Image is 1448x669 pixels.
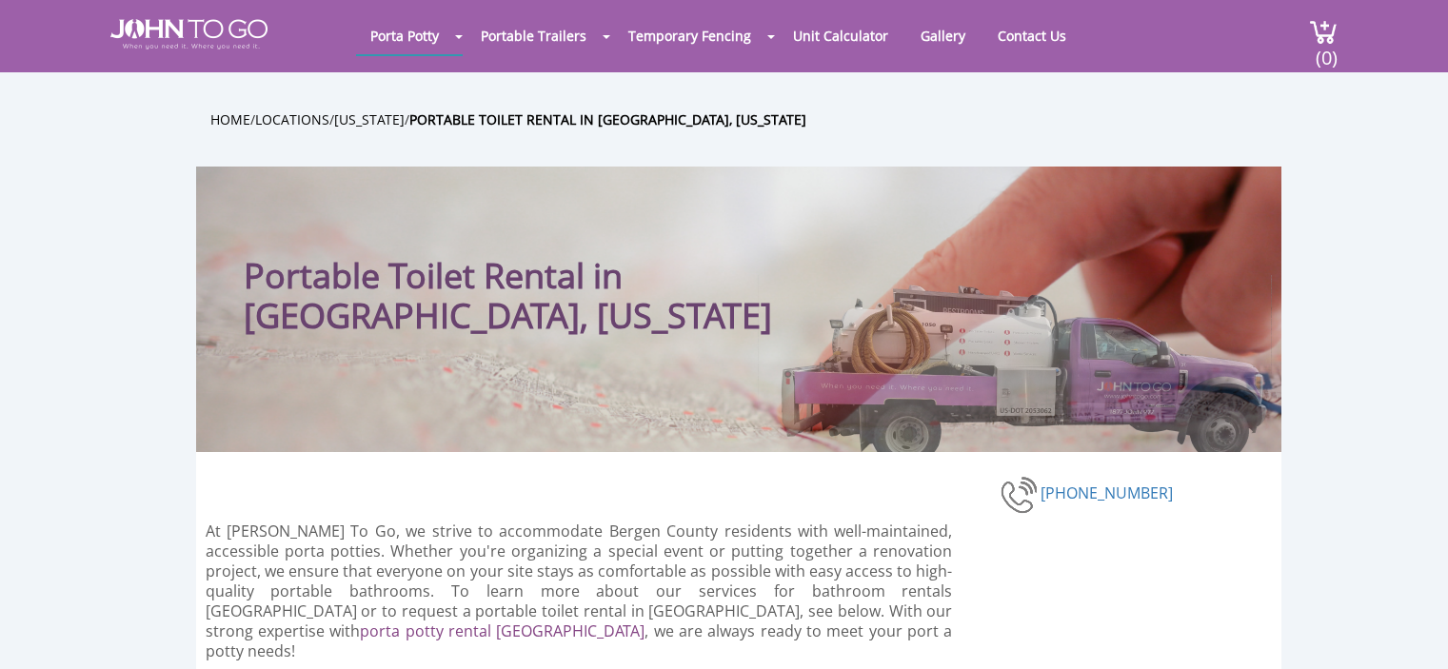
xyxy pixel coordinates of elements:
img: phone-number [1001,474,1041,516]
span: (0) [1315,30,1338,70]
button: Live Chat [1372,593,1448,669]
a: Temporary Fencing [614,17,765,54]
a: Unit Calculator [779,17,903,54]
ul: / / / [210,108,1296,130]
img: Truck [758,275,1272,452]
a: Home [210,110,250,128]
p: At [PERSON_NAME] To Go, we strive to accommodate Bergen County residents with well-maintained, ac... [206,521,953,661]
img: cart a [1309,19,1338,45]
a: Porta Potty [356,17,453,54]
a: porta potty rental [GEOGRAPHIC_DATA] [360,620,645,641]
a: [US_STATE] [334,110,405,128]
a: Portable toilet rental in [GEOGRAPHIC_DATA], [US_STATE] [409,110,806,128]
img: JOHN to go [110,19,268,49]
a: Portable Trailers [466,17,601,54]
a: Locations [255,110,329,128]
a: Contact Us [983,17,1081,54]
a: Gallery [906,17,980,54]
a: [PHONE_NUMBER] [1041,482,1173,502]
h1: Portable Toilet Rental in [GEOGRAPHIC_DATA], [US_STATE] [244,205,858,336]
